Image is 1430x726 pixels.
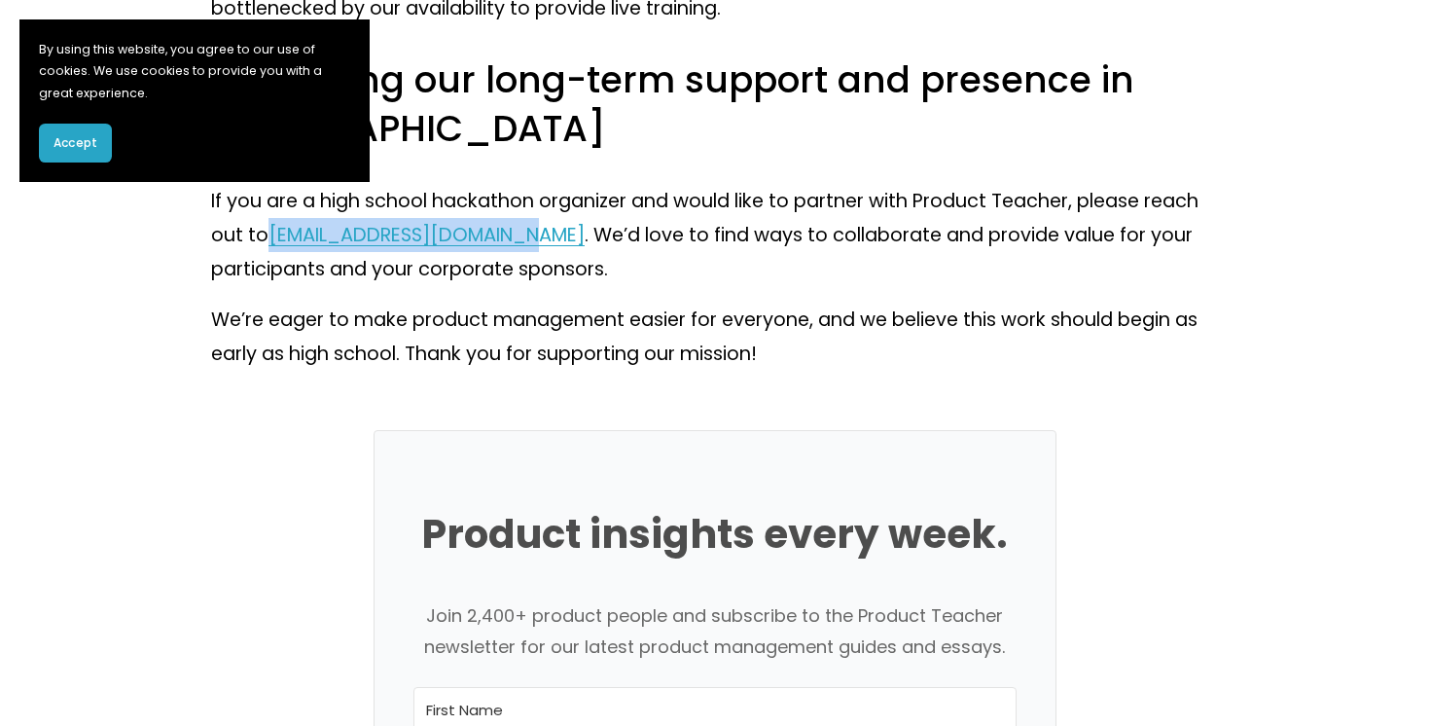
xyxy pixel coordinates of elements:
section: Cookie banner [19,19,370,182]
h2: Product insights every week. [413,509,1017,561]
p: Join 2,400+ product people and subscribe to the Product Teacher newsletter for our latest product... [413,600,1017,664]
p: We’re eager to make product management easier for everyone, and we believe this work should begin... [211,303,1219,371]
span: Accept [54,134,97,152]
button: Accept [39,124,112,163]
p: By using this website, you agree to our use of cookies. We use cookies to provide you with a grea... [39,39,350,104]
p: If you are a high school hackathon organizer and would like to partner with Product Teacher, plea... [211,184,1219,286]
a: [EMAIL_ADDRESS][DOMAIN_NAME] [268,222,585,248]
h3: Increasing our long-term support and presence in [GEOGRAPHIC_DATA] [211,56,1219,153]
